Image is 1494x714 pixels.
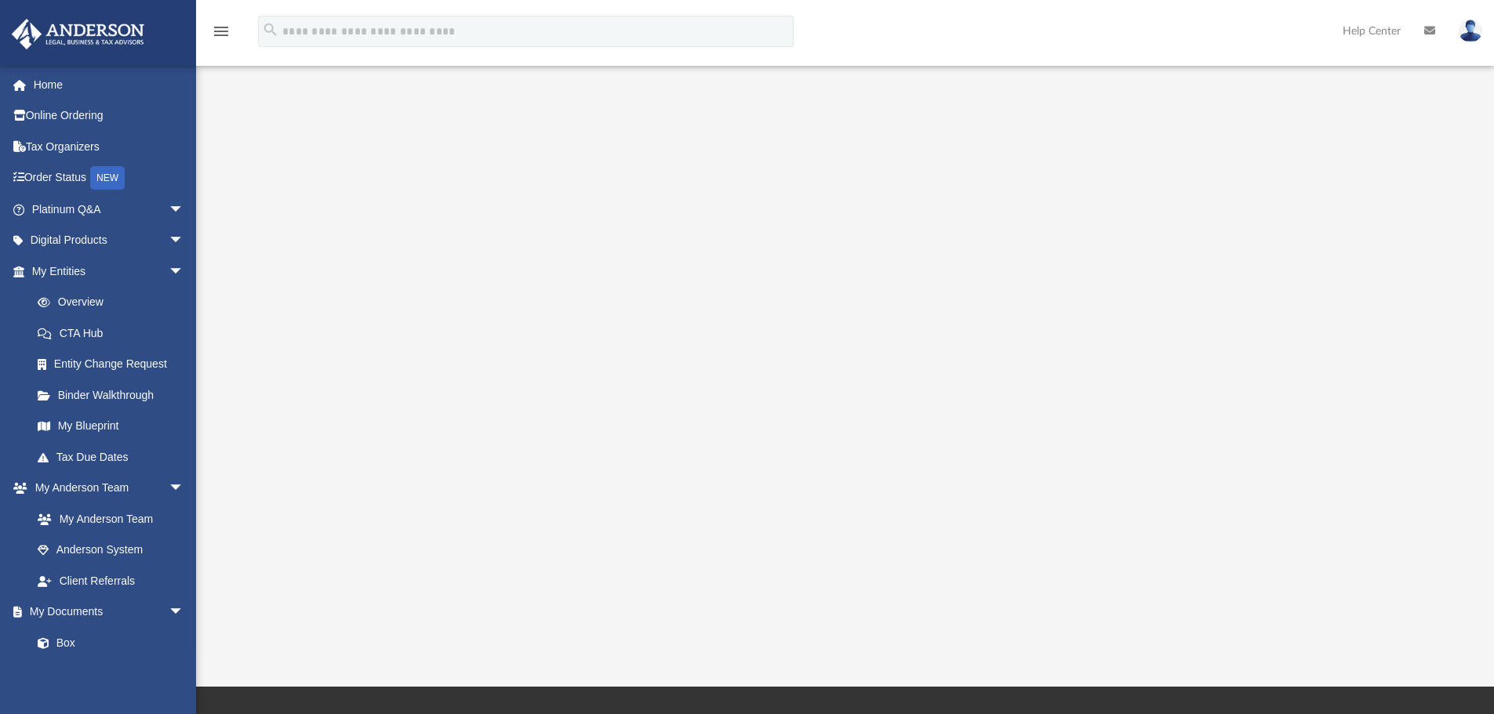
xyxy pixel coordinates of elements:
i: search [262,21,279,38]
a: My Documentsarrow_drop_down [11,596,200,628]
a: Binder Walkthrough [22,379,208,411]
a: Platinum Q&Aarrow_drop_down [11,194,208,225]
a: My Anderson Team [22,503,192,535]
a: Box [22,627,192,658]
img: Anderson Advisors Platinum Portal [7,19,149,49]
a: Overview [22,287,208,318]
a: Entity Change Request [22,349,208,380]
a: Home [11,69,208,100]
span: arrow_drop_down [169,225,200,257]
span: arrow_drop_down [169,473,200,505]
a: Order StatusNEW [11,162,208,194]
a: Client Referrals [22,565,200,596]
a: My Entitiesarrow_drop_down [11,256,208,287]
span: arrow_drop_down [169,256,200,288]
a: Anderson System [22,535,200,566]
span: arrow_drop_down [169,194,200,226]
a: CTA Hub [22,317,208,349]
a: Online Ordering [11,100,208,132]
a: My Blueprint [22,411,200,442]
a: Tax Organizers [11,131,208,162]
a: My Anderson Teamarrow_drop_down [11,473,200,504]
span: arrow_drop_down [169,596,200,629]
a: Digital Productsarrow_drop_down [11,225,208,256]
a: menu [212,30,231,41]
i: menu [212,22,231,41]
a: Tax Due Dates [22,441,208,473]
img: User Pic [1459,20,1482,42]
div: NEW [90,166,125,190]
a: Meeting Minutes [22,658,200,690]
